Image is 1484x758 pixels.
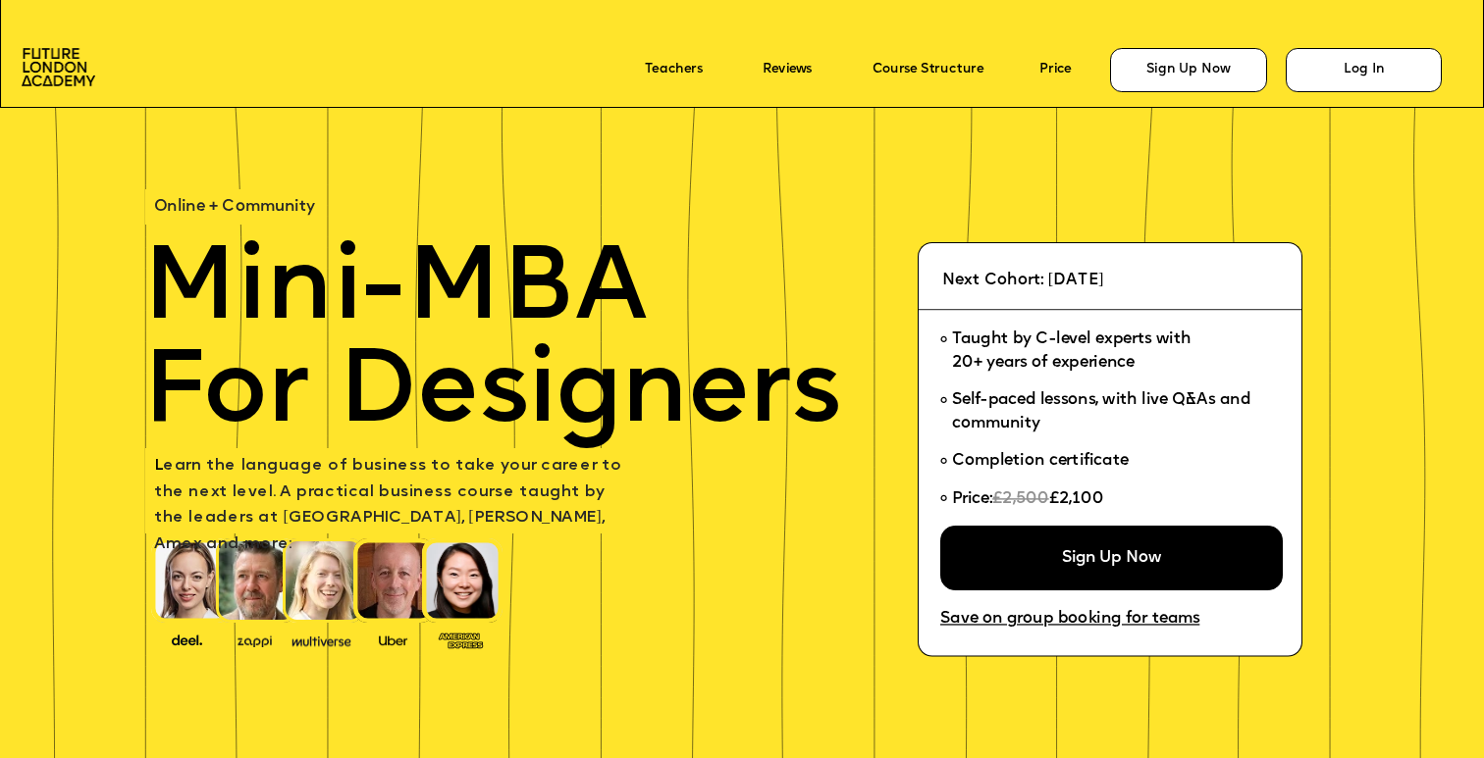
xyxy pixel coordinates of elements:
span: For Designers [142,344,841,447]
span: Completion certificate [952,453,1129,469]
span: Taught by C-level experts with 20+ years of experience [952,332,1192,372]
img: image-99cff0b2-a396-4aab-8550-cf4071da2cb9.png [364,632,422,647]
span: Mini-MBA [142,241,648,344]
span: earn the language of business to take your career to the next level. A practical business course ... [154,459,626,553]
span: Self-paced lessons, with live Q&As and community [952,393,1255,432]
a: Course Structure [873,63,984,77]
img: image-aac980e9-41de-4c2d-a048-f29dd30a0068.png [22,48,95,85]
span: Next Cohort: [DATE] [942,273,1103,288]
span: L [154,459,163,475]
img: image-93eab660-639c-4de6-957c-4ae039a0235a.png [432,629,490,650]
a: Price [1039,63,1071,77]
a: Teachers [645,63,703,77]
img: image-388f4489-9820-4c53-9b08-f7df0b8d4ae2.png [158,630,216,648]
span: Price: [952,491,992,507]
span: £2,100 [1049,491,1104,507]
span: £2,500 [992,491,1049,507]
a: Save on group booking for teams [940,611,1199,629]
span: Online + Community [154,200,315,216]
img: image-b2f1584c-cbf7-4a77-bbe0-f56ae6ee31f2.png [226,632,284,647]
a: Reviews [763,63,812,77]
img: image-b7d05013-d886-4065-8d38-3eca2af40620.png [287,630,356,648]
